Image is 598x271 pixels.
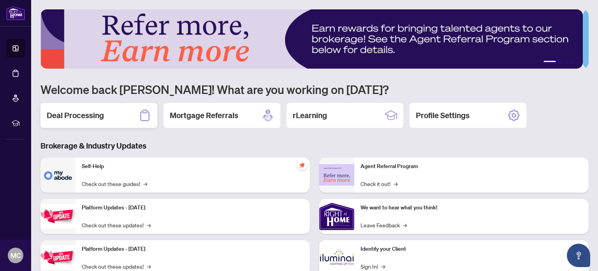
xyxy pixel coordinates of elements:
[361,221,407,229] a: Leave Feedback→
[147,262,151,271] span: →
[394,179,397,188] span: →
[297,161,307,170] span: pushpin
[40,9,583,69] img: Slide 0
[416,110,470,121] h2: Profile Settings
[40,158,76,193] img: Self-Help
[403,221,407,229] span: →
[293,110,327,121] h2: rLearning
[82,162,304,171] p: Self-Help
[143,179,147,188] span: →
[361,245,582,253] p: Identify your Client
[319,164,354,186] img: Agent Referral Program
[147,221,151,229] span: →
[361,162,582,171] p: Agent Referral Program
[82,179,147,188] a: Check out these guides!→
[40,82,589,97] h1: Welcome back [PERSON_NAME]! What are you working on [DATE]?
[319,199,354,234] img: We want to hear what you think!
[361,179,397,188] a: Check it out!→
[559,61,562,64] button: 2
[572,61,575,64] button: 4
[47,110,104,121] h2: Deal Processing
[543,61,556,64] button: 1
[11,250,21,261] span: MC
[40,245,76,270] img: Platform Updates - July 8, 2025
[82,204,304,212] p: Platform Updates - [DATE]
[6,6,25,20] img: logo
[361,204,582,212] p: We want to hear what you think!
[82,262,151,271] a: Check out these updates!→
[578,61,581,64] button: 5
[82,245,304,253] p: Platform Updates - [DATE]
[40,204,76,228] img: Platform Updates - July 21, 2025
[82,221,151,229] a: Check out these updates!→
[361,262,385,271] a: Sign In!→
[40,140,589,151] h3: Brokerage & Industry Updates
[565,61,568,64] button: 3
[381,262,385,271] span: →
[567,244,590,267] button: Open asap
[170,110,238,121] h2: Mortgage Referrals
